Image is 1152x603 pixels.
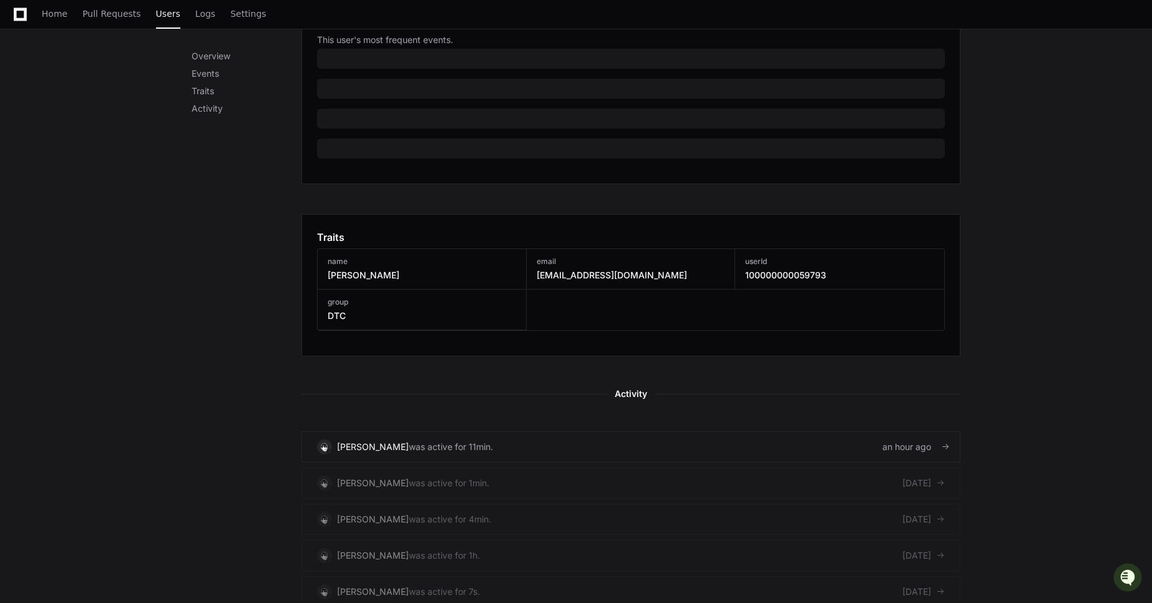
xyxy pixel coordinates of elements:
[902,549,945,562] div: [DATE]
[328,310,348,322] h3: DTC
[195,10,215,17] span: Logs
[42,105,158,115] div: We're available if you need us!
[12,50,227,70] div: Welcome
[42,93,205,105] div: Start new chat
[1112,562,1146,596] iframe: Open customer support
[328,269,399,282] h3: [PERSON_NAME]
[317,34,945,46] div: This user's most frequent events.
[745,257,826,267] h3: userId
[409,477,489,489] div: was active for 1min.
[409,586,480,598] div: was active for 7s.
[902,586,945,598] div: [DATE]
[337,549,409,562] div: [PERSON_NAME]
[301,504,960,535] a: [PERSON_NAME]was active for 4min.[DATE]
[328,297,348,307] h3: group
[537,269,687,282] h3: [EMAIL_ADDRESS][DOMAIN_NAME]
[212,97,227,112] button: Start new chat
[318,477,330,489] img: 12.svg
[301,540,960,571] a: [PERSON_NAME]was active for 1h.[DATE]
[156,10,180,17] span: Users
[12,12,37,37] img: PlayerZero
[192,67,301,80] p: Events
[301,468,960,499] a: [PERSON_NAME]was active for 1min.[DATE]
[124,131,151,140] span: Pylon
[192,50,301,62] p: Overview
[902,513,945,526] div: [DATE]
[192,102,301,115] p: Activity
[745,269,826,282] h3: 100000000059793
[12,93,35,115] img: 1756235613930-3d25f9e4-fa56-45dd-b3ad-e072dfbd1548
[337,441,409,453] div: [PERSON_NAME]
[607,386,655,401] span: Activity
[82,10,140,17] span: Pull Requests
[902,477,945,489] div: [DATE]
[317,230,344,245] h1: Traits
[318,441,330,453] img: 12.svg
[301,431,960,463] a: [PERSON_NAME]was active for 11min.an hour ago
[230,10,266,17] span: Settings
[88,130,151,140] a: Powered byPylon
[882,441,945,453] div: an hour ago
[318,513,330,525] img: 12.svg
[317,230,945,245] app-pz-page-link-header: Traits
[337,513,409,526] div: [PERSON_NAME]
[537,257,687,267] h3: email
[337,477,409,489] div: [PERSON_NAME]
[318,549,330,561] img: 12.svg
[409,441,493,453] div: was active for 11min.
[192,85,301,97] p: Traits
[409,513,491,526] div: was active for 4min.
[409,549,480,562] div: was active for 1h.
[318,586,330,597] img: 12.svg
[328,257,399,267] h3: name
[42,10,67,17] span: Home
[337,586,409,598] div: [PERSON_NAME]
